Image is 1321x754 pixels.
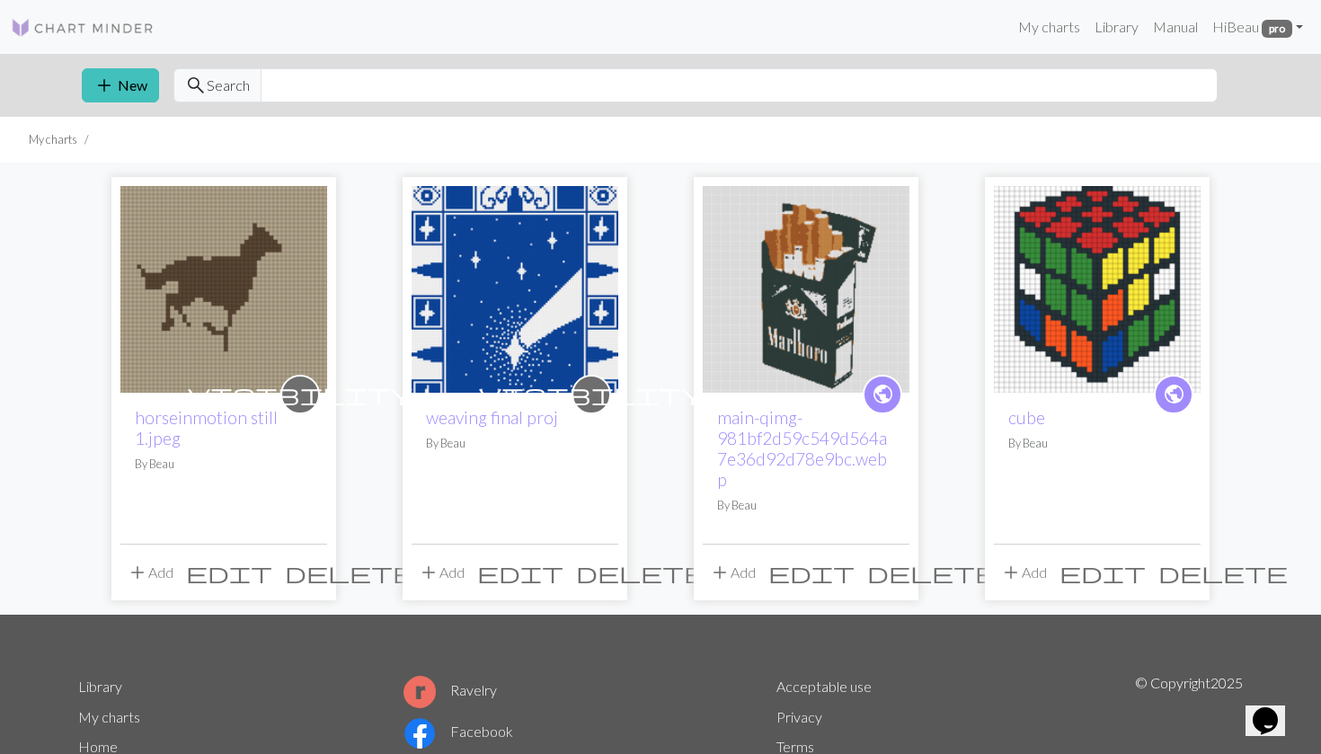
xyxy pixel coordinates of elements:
a: public [863,375,902,414]
i: Edit [477,562,563,583]
span: public [1163,380,1185,408]
span: visibility [479,380,704,408]
a: My charts [78,708,140,725]
img: horseinmotion still 1.jpeg [120,186,327,393]
span: add [418,560,439,585]
p: By Beau [426,435,604,452]
p: By Beau [135,456,313,473]
span: edit [477,560,563,585]
span: add [93,73,115,98]
a: Manual [1146,9,1205,45]
a: Privacy [776,708,822,725]
i: Edit [1059,562,1146,583]
a: weaving final proj [412,279,618,296]
img: main-qimg-981bf2d59c549d564a7e36d92d78e9bc.webp [703,186,909,393]
button: Add [412,555,471,590]
span: edit [186,560,272,585]
a: public [1154,375,1193,414]
a: weaving final proj [426,407,558,428]
i: private [188,377,412,412]
iframe: chat widget [1246,682,1303,736]
span: add [709,560,731,585]
a: Acceptable use [776,678,872,695]
span: pro [1262,20,1292,38]
a: Ravelry [403,681,497,698]
a: HiBeau pro [1205,9,1310,45]
span: delete [576,560,705,585]
a: Facebook [403,723,513,740]
span: edit [1059,560,1146,585]
i: public [872,377,894,412]
img: Logo [11,17,155,39]
span: Search [207,75,250,96]
span: visibility [188,380,412,408]
span: delete [867,560,997,585]
li: My charts [29,131,77,148]
a: cube [1008,407,1045,428]
img: Ravelry logo [403,676,436,708]
a: Library [1087,9,1146,45]
i: public [1163,377,1185,412]
button: Add [703,555,762,590]
button: Edit [471,555,570,590]
i: private [479,377,704,412]
span: delete [1158,560,1288,585]
button: Edit [1053,555,1152,590]
a: horseinmotion still 1.jpeg [120,279,327,296]
span: edit [768,560,855,585]
img: Facebook logo [403,717,436,750]
i: Edit [768,562,855,583]
button: Delete [861,555,1003,590]
button: Delete [1152,555,1294,590]
span: public [872,380,894,408]
span: delete [285,560,414,585]
button: New [82,68,159,102]
img: test2 [994,186,1201,393]
p: By Beau [1008,435,1186,452]
img: weaving final proj [412,186,618,393]
button: Edit [180,555,279,590]
a: My charts [1011,9,1087,45]
a: test2 [994,279,1201,296]
span: add [127,560,148,585]
span: search [185,73,207,98]
button: Delete [279,555,421,590]
a: main-qimg-981bf2d59c549d564a7e36d92d78e9bc.webp [703,279,909,296]
button: Edit [762,555,861,590]
a: main-qimg-981bf2d59c549d564a7e36d92d78e9bc.webp [717,407,887,490]
a: horseinmotion still 1.jpeg [135,407,278,448]
p: By Beau [717,497,895,514]
button: Add [994,555,1053,590]
i: Edit [186,562,272,583]
button: Delete [570,555,712,590]
span: add [1000,560,1022,585]
a: Library [78,678,122,695]
button: Add [120,555,180,590]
